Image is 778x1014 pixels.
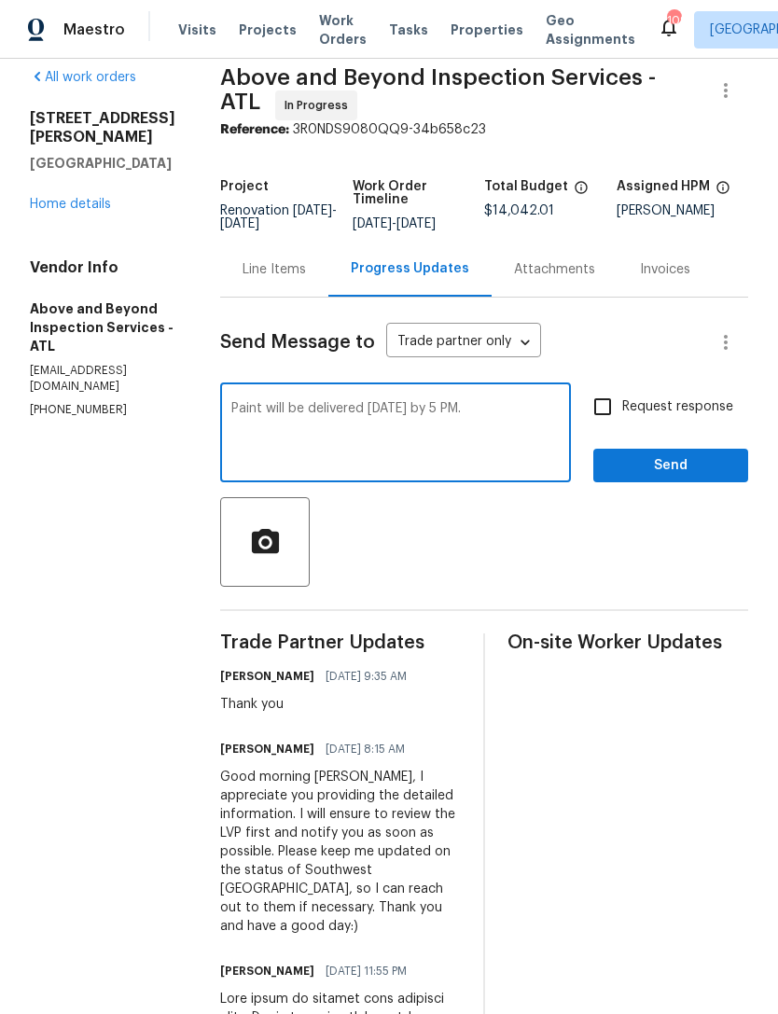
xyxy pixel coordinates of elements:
[220,120,748,139] div: 3R0NDS9080QQ9-34b658c23
[220,667,314,686] h6: [PERSON_NAME]
[667,11,680,30] div: 109
[353,217,436,230] span: -
[617,204,749,217] div: [PERSON_NAME]
[220,695,418,714] div: Thank you
[386,327,541,358] div: Trade partner only
[220,740,314,758] h6: [PERSON_NAME]
[30,258,175,277] h4: Vendor Info
[30,363,175,395] p: [EMAIL_ADDRESS][DOMAIN_NAME]
[484,204,554,217] span: $14,042.01
[178,21,216,39] span: Visits
[640,260,690,279] div: Invoices
[220,204,337,230] span: -
[396,217,436,230] span: [DATE]
[63,21,125,39] span: Maestro
[220,333,375,352] span: Send Message to
[220,180,269,193] h5: Project
[507,633,748,652] span: On-site Worker Updates
[30,154,175,173] h5: [GEOGRAPHIC_DATA]
[30,71,136,84] a: All work orders
[326,962,407,980] span: [DATE] 11:55 PM
[293,204,332,217] span: [DATE]
[30,198,111,211] a: Home details
[351,259,469,278] div: Progress Updates
[231,402,560,467] textarea: Paint will be delivered [DATE] by 5 PM.
[220,962,314,980] h6: [PERSON_NAME]
[220,633,461,652] span: Trade Partner Updates
[30,402,175,418] p: [PHONE_NUMBER]
[243,260,306,279] div: Line Items
[574,180,589,204] span: The total cost of line items that have been proposed by Opendoor. This sum includes line items th...
[608,454,733,478] span: Send
[220,66,656,113] span: Above and Beyond Inspection Services - ATL
[220,768,461,936] div: Good morning [PERSON_NAME], I appreciate you providing the detailed information. I will ensure to...
[593,449,748,483] button: Send
[389,23,428,36] span: Tasks
[546,11,635,49] span: Geo Assignments
[622,397,733,417] span: Request response
[220,217,259,230] span: [DATE]
[353,180,485,206] h5: Work Order Timeline
[617,180,710,193] h5: Assigned HPM
[514,260,595,279] div: Attachments
[220,123,289,136] b: Reference:
[30,299,175,355] h5: Above and Beyond Inspection Services - ATL
[285,96,355,115] span: In Progress
[30,109,175,146] h2: [STREET_ADDRESS][PERSON_NAME]
[220,204,337,230] span: Renovation
[484,180,568,193] h5: Total Budget
[326,740,405,758] span: [DATE] 8:15 AM
[353,217,392,230] span: [DATE]
[451,21,523,39] span: Properties
[715,180,730,204] span: The hpm assigned to this work order.
[326,667,407,686] span: [DATE] 9:35 AM
[319,11,367,49] span: Work Orders
[239,21,297,39] span: Projects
